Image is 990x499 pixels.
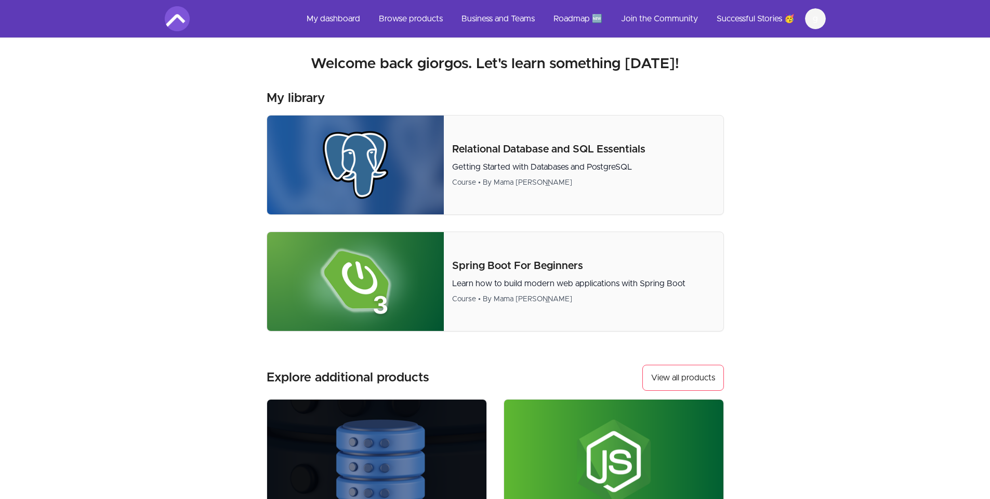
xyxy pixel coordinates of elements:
[298,6,368,31] a: My dashboard
[453,6,543,31] a: Business and Teams
[452,277,715,290] p: Learn how to build modern web applications with Spring Boot
[267,116,444,214] img: Product image for Relational Database and SQL Essentials
[452,259,715,273] p: Spring Boot For Beginners
[267,232,444,331] img: Product image for Spring Boot For Beginners
[452,142,715,157] p: Relational Database and SQL Essentials
[545,6,611,31] a: Roadmap 🆕
[165,55,826,73] h2: Welcome back giorgos. Let's learn something [DATE]!
[267,369,429,386] h3: Explore additional products
[642,365,724,391] a: View all products
[298,6,826,31] nav: Main
[267,115,724,215] a: Product image for Relational Database and SQL EssentialsRelational Database and SQL EssentialsGet...
[452,161,715,173] p: Getting Started with Databases and PostgreSQL
[267,232,724,331] a: Product image for Spring Boot For BeginnersSpring Boot For BeginnersLearn how to build modern web...
[452,294,715,304] div: Course • By Mama [PERSON_NAME]
[452,177,715,188] div: Course • By Mama [PERSON_NAME]
[371,6,451,31] a: Browse products
[708,6,803,31] a: Successful Stories 🥳
[267,90,325,107] h3: My library
[613,6,706,31] a: Join the Community
[165,6,190,31] img: Amigoscode logo
[805,8,826,29] button: g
